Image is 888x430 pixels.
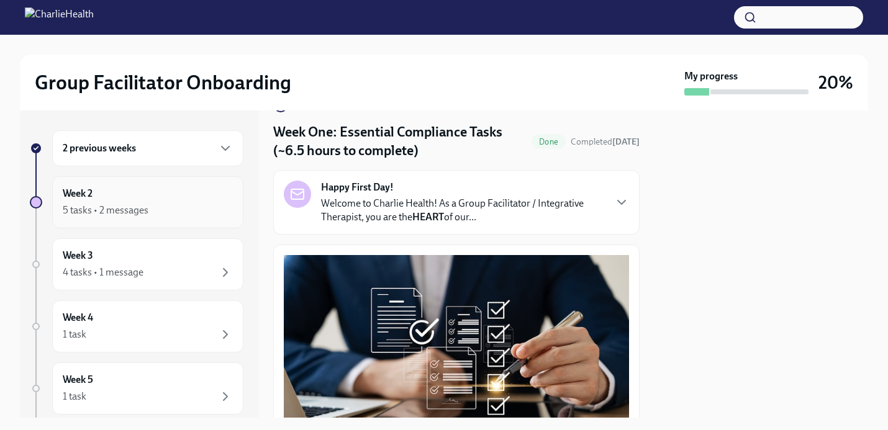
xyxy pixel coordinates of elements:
[30,176,243,228] a: Week 25 tasks • 2 messages
[63,373,93,387] h6: Week 5
[63,311,93,325] h6: Week 4
[63,204,148,217] div: 5 tasks • 2 messages
[571,136,640,148] span: September 29th, 2025 14:25
[571,137,640,147] span: Completed
[684,69,738,83] strong: My progress
[30,362,243,414] a: Week 51 task
[532,137,566,146] span: Done
[63,187,93,200] h6: Week 2
[818,71,853,94] h3: 20%
[612,137,640,147] strong: [DATE]
[63,141,136,155] h6: 2 previous weeks
[63,390,86,403] div: 1 task
[412,211,444,223] strong: HEART
[321,197,604,224] p: Welcome to Charlie Health! As a Group Facilitator / Integrative Therapist, you are the of our...
[63,266,143,279] div: 4 tasks • 1 message
[30,300,243,352] a: Week 41 task
[63,328,86,341] div: 1 task
[30,238,243,290] a: Week 34 tasks • 1 message
[321,181,394,194] strong: Happy First Day!
[52,130,243,166] div: 2 previous weeks
[35,70,291,95] h2: Group Facilitator Onboarding
[63,249,93,262] h6: Week 3
[25,7,94,27] img: CharlieHealth
[273,123,527,160] h4: Week One: Essential Compliance Tasks (~6.5 hours to complete)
